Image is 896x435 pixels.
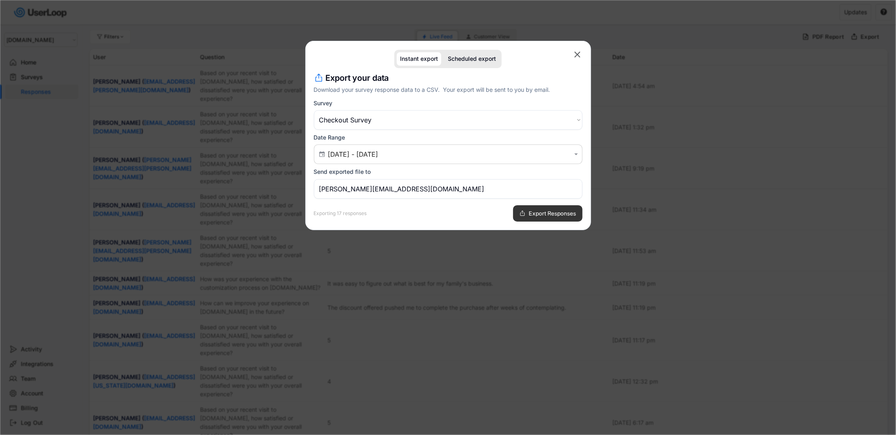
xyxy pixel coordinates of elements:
[314,100,333,107] div: Survey
[400,55,438,62] div: Instant export
[573,151,580,158] button: 
[326,72,389,84] h4: Export your data
[448,55,496,62] div: Scheduled export
[314,85,583,94] div: Download your survey response data to a CSV. Your export will be sent to you by email.
[318,151,326,158] button: 
[314,134,345,141] div: Date Range
[572,50,583,60] button: 
[513,205,583,222] button: Export Responses
[314,168,371,175] div: Send exported file to
[574,50,580,60] text: 
[328,150,571,158] input: Air Date/Time Picker
[319,151,325,158] text: 
[314,211,367,216] div: Exporting 17 responses
[529,211,576,216] span: Export Responses
[574,151,578,158] text: 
